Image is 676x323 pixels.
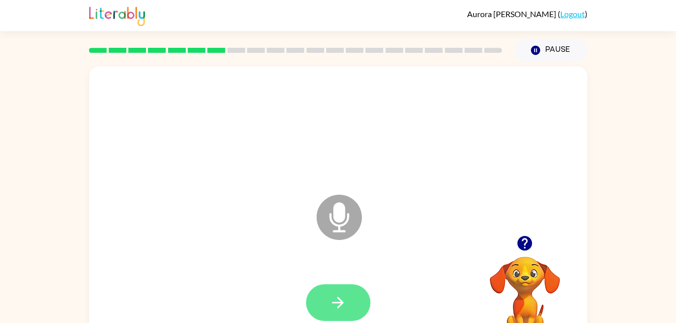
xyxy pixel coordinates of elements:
a: Logout [560,9,585,19]
button: Pause [514,39,587,62]
div: ( ) [467,9,587,19]
span: Aurora [PERSON_NAME] [467,9,558,19]
img: Literably [89,4,145,26]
